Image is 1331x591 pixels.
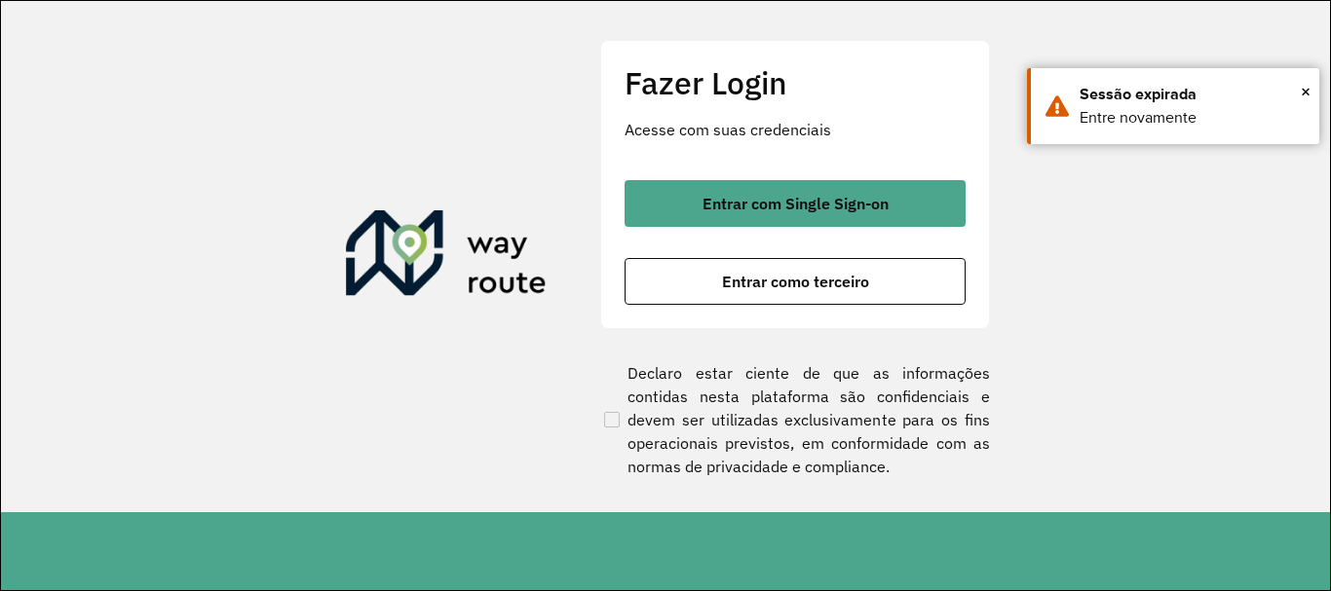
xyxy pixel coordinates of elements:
p: Acesse com suas credenciais [625,118,966,141]
span: Entrar como terceiro [722,274,869,289]
button: Close [1301,77,1311,106]
span: Entrar com Single Sign-on [703,196,889,211]
label: Declaro estar ciente de que as informações contidas nesta plataforma são confidenciais e devem se... [600,361,990,478]
h2: Fazer Login [625,64,966,101]
button: button [625,258,966,305]
img: Roteirizador AmbevTech [346,210,547,304]
div: Entre novamente [1080,106,1305,129]
div: Sessão expirada [1080,83,1305,106]
span: × [1301,77,1311,106]
button: button [625,180,966,227]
